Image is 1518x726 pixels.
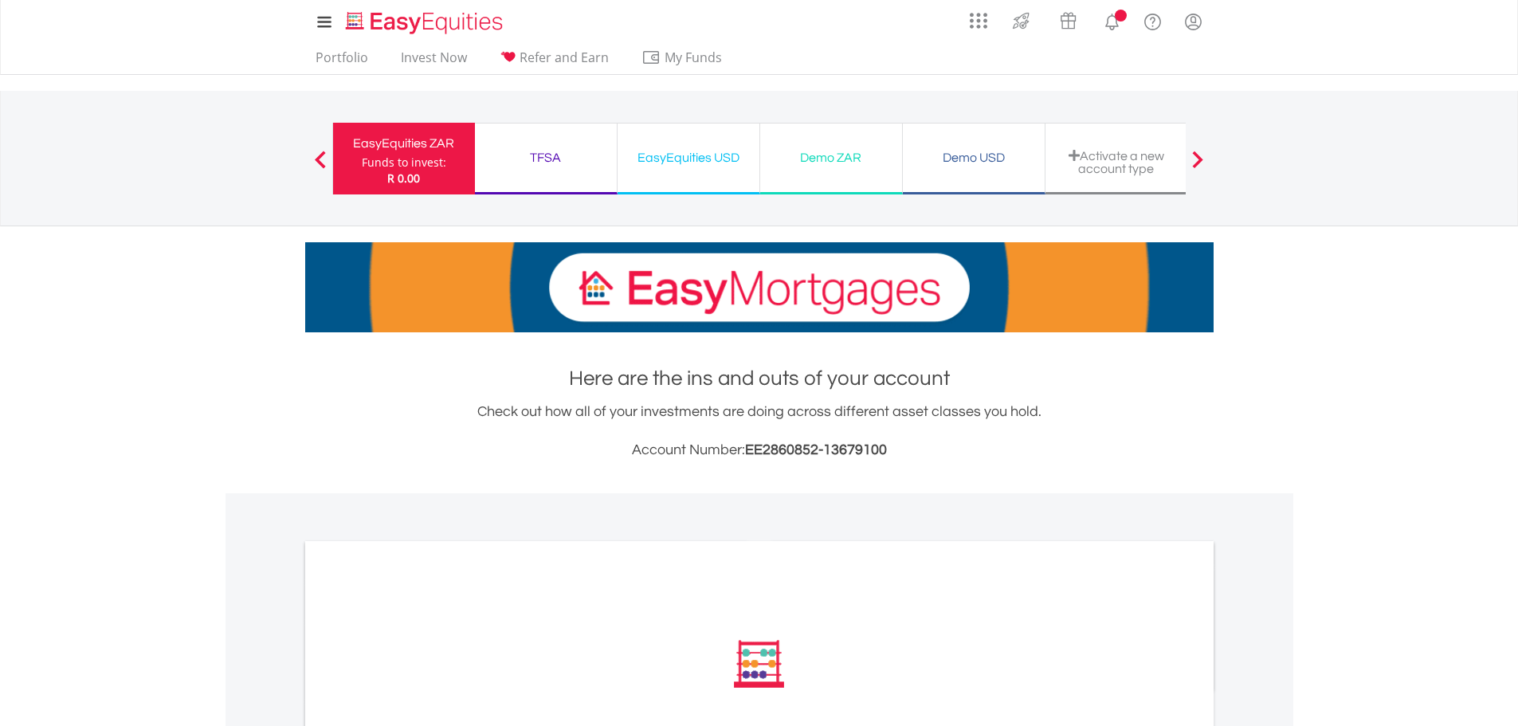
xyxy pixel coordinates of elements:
[745,442,887,457] span: EE2860852-13679100
[520,49,609,66] span: Refer and Earn
[305,364,1214,393] h1: Here are the ins and outs of your account
[1008,8,1034,33] img: thrive-v2.svg
[484,147,607,169] div: TFSA
[959,4,998,29] a: AppsGrid
[339,4,509,36] a: Home page
[305,242,1214,332] img: EasyMortage Promotion Banner
[912,147,1035,169] div: Demo USD
[1173,4,1214,39] a: My Profile
[1045,4,1092,33] a: Vouchers
[1092,4,1132,36] a: Notifications
[1055,8,1081,33] img: vouchers-v2.svg
[343,132,465,155] div: EasyEquities ZAR
[641,47,746,68] span: My Funds
[970,12,987,29] img: grid-menu-icon.svg
[1055,149,1178,175] div: Activate a new account type
[627,147,750,169] div: EasyEquities USD
[493,49,615,74] a: Refer and Earn
[305,401,1214,461] div: Check out how all of your investments are doing across different asset classes you hold.
[343,10,509,36] img: EasyEquities_Logo.png
[770,147,892,169] div: Demo ZAR
[309,49,375,74] a: Portfolio
[305,439,1214,461] h3: Account Number:
[394,49,473,74] a: Invest Now
[387,171,420,186] span: R 0.00
[362,155,446,171] div: Funds to invest:
[1132,4,1173,36] a: FAQ's and Support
